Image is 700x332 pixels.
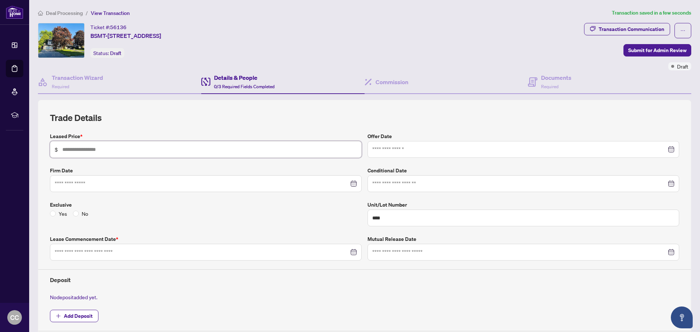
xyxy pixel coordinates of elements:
li: / [86,9,88,17]
h4: Commission [376,78,408,86]
article: Transaction saved in a few seconds [612,9,691,17]
span: BSMT-[STREET_ADDRESS] [90,31,161,40]
button: Submit for Admin Review [623,44,691,56]
span: Add Deposit [64,310,93,322]
span: Required [52,84,69,89]
div: Status: [90,48,124,58]
span: Draft [110,50,121,56]
div: Transaction Communication [599,23,664,35]
span: Yes [56,210,70,218]
span: ellipsis [680,28,685,33]
div: Ticket #: [90,23,127,31]
label: Conditional Date [367,167,679,175]
img: logo [6,5,23,19]
span: Required [541,84,559,89]
img: IMG-N12247489_1.jpg [38,23,84,58]
h4: Transaction Wizard [52,73,103,82]
label: Firm Date [50,167,362,175]
span: $ [55,145,58,153]
button: Transaction Communication [584,23,670,35]
button: Add Deposit [50,310,98,322]
span: Deal Processing [46,10,83,16]
span: View Transaction [91,10,130,16]
span: 56136 [110,24,127,31]
span: CC [10,312,19,323]
span: No [79,210,91,218]
label: Leased Price [50,132,362,140]
span: 0/3 Required Fields Completed [214,84,275,89]
h4: Deposit [50,276,679,284]
h4: Details & People [214,73,275,82]
span: Draft [677,62,688,70]
label: Lease Commencement Date [50,235,362,243]
label: Mutual Release Date [367,235,679,243]
span: No deposit added yet. [50,294,97,300]
label: Exclusive [50,201,362,209]
span: Submit for Admin Review [628,44,687,56]
label: Unit/Lot Number [367,201,679,209]
label: Offer Date [367,132,679,140]
h4: Documents [541,73,571,82]
span: home [38,11,43,16]
button: Open asap [671,306,693,328]
h2: Trade Details [50,112,679,124]
span: plus [56,313,61,319]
